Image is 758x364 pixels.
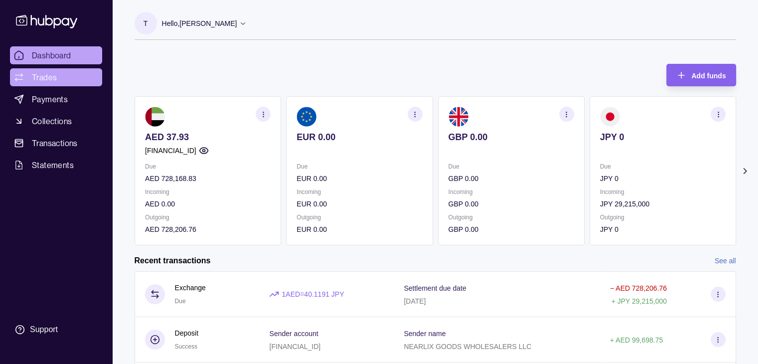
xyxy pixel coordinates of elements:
[297,132,422,143] p: EUR 0.00
[600,212,725,223] p: Outgoing
[448,198,574,209] p: GBP 0.00
[175,343,197,350] span: Success
[600,224,725,235] p: JPY 0
[32,137,78,149] span: Transactions
[600,161,725,172] p: Due
[611,297,666,305] p: + JPY 29,215,000
[145,145,196,156] p: [FINANCIAL_ID]
[600,186,725,197] p: Incoming
[297,173,422,184] p: EUR 0.00
[10,156,102,174] a: Statements
[30,324,58,335] div: Support
[297,186,422,197] p: Incoming
[10,68,102,86] a: Trades
[145,107,165,127] img: ae
[175,328,198,339] p: Deposit
[162,18,237,29] p: Hello, [PERSON_NAME]
[145,224,271,235] p: AED 728,206.76
[175,298,186,305] span: Due
[666,64,736,86] button: Add funds
[10,90,102,108] a: Payments
[269,343,320,351] p: [FINANCIAL_ID]
[145,212,271,223] p: Outgoing
[448,212,574,223] p: Outgoing
[610,336,663,344] p: + AED 99,698.75
[269,330,318,338] p: Sender account
[297,107,316,127] img: eu
[32,71,57,83] span: Trades
[145,198,271,209] p: AED 0.00
[175,282,206,293] p: Exchange
[10,319,102,340] a: Support
[145,173,271,184] p: AED 728,168.83
[297,161,422,172] p: Due
[145,132,271,143] p: AED 37.93
[297,212,422,223] p: Outgoing
[600,132,725,143] p: JPY 0
[32,93,68,105] span: Payments
[404,297,426,305] p: [DATE]
[32,115,72,127] span: Collections
[282,289,344,300] p: 1 AED = 40.1191 JPY
[10,46,102,64] a: Dashboard
[448,224,574,235] p: GBP 0.00
[10,134,102,152] a: Transactions
[610,284,667,292] p: − AED 728,206.76
[135,255,211,266] h2: Recent transactions
[715,255,736,266] a: See all
[404,330,446,338] p: Sender name
[691,72,726,80] span: Add funds
[404,343,531,351] p: NEARLIX GOODS WHOLESALERS LLC
[10,112,102,130] a: Collections
[297,224,422,235] p: EUR 0.00
[600,198,725,209] p: JPY 29,215,000
[600,173,725,184] p: JPY 0
[145,186,271,197] p: Incoming
[448,186,574,197] p: Incoming
[144,18,148,29] p: T
[448,173,574,184] p: GBP 0.00
[32,159,74,171] span: Statements
[448,107,468,127] img: gb
[448,132,574,143] p: GBP 0.00
[600,107,619,127] img: jp
[32,49,71,61] span: Dashboard
[145,161,271,172] p: Due
[448,161,574,172] p: Due
[404,284,466,292] p: Settlement due date
[297,198,422,209] p: EUR 0.00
